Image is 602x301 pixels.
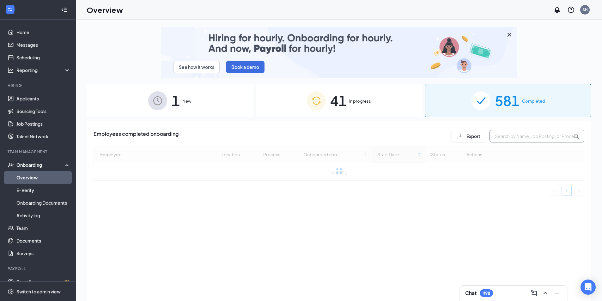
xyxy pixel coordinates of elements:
button: Export [452,130,486,142]
span: 41 [330,90,347,111]
a: PayrollCrown [16,275,70,288]
button: ChevronUp [540,288,550,298]
input: Search by Name, Job Posting, or Process [490,130,584,142]
a: Overview [16,171,70,184]
svg: Cross [506,31,513,39]
a: E-Verify [16,184,70,196]
svg: ComposeMessage [530,289,538,297]
a: Talent Network [16,130,70,143]
button: Book a demo [226,61,265,73]
svg: Notifications [553,6,561,14]
a: Job Postings [16,117,70,130]
svg: Collapse [61,7,67,13]
svg: ChevronUp [542,289,549,297]
svg: Settings [8,288,14,295]
button: See how it works [173,61,220,73]
button: ComposeMessage [529,288,539,298]
a: Sourcing Tools [16,105,70,117]
div: Hiring [8,83,69,88]
svg: UserCheck [8,162,14,168]
span: Export [466,134,480,138]
div: Onboarding [16,162,65,168]
svg: Minimize [553,289,561,297]
a: Activity log [16,209,70,222]
span: Completed [522,98,545,104]
div: 498 [483,291,490,296]
a: Team [16,222,70,234]
h3: Chat [465,290,477,297]
img: payroll-small.gif [161,27,517,78]
a: Surveys [16,247,70,260]
svg: Analysis [8,67,14,73]
div: Open Intercom Messenger [581,280,596,295]
span: New [182,98,191,104]
a: Home [16,26,70,39]
div: SH [582,7,588,12]
div: Reporting [16,67,71,73]
button: Minimize [552,288,562,298]
a: Documents [16,234,70,247]
div: Payroll [8,266,69,271]
div: Team Management [8,149,69,154]
a: Messages [16,39,70,51]
a: Applicants [16,92,70,105]
span: 581 [495,90,520,111]
a: Onboarding Documents [16,196,70,209]
span: In progress [349,98,371,104]
span: Employees completed onboarding [94,130,179,142]
svg: WorkstreamLogo [7,6,13,13]
a: Scheduling [16,51,70,64]
span: 1 [172,90,180,111]
h1: Overview [87,4,123,15]
div: Switch to admin view [16,288,61,295]
svg: QuestionInfo [567,6,575,14]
